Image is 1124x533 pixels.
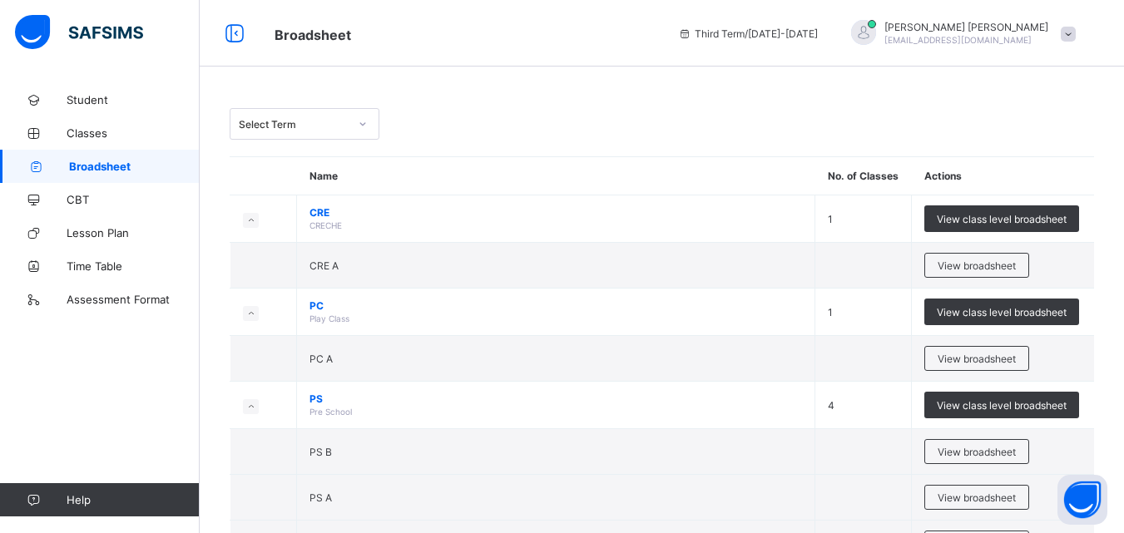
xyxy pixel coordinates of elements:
[924,485,1029,497] a: View broadsheet
[924,205,1079,218] a: View class level broadsheet
[937,306,1067,318] span: View class level broadsheet
[67,126,200,140] span: Classes
[924,439,1029,452] a: View broadsheet
[309,313,349,323] span: Play Class
[828,399,834,412] span: 4
[912,157,1094,195] th: Actions
[924,299,1079,311] a: View class level broadsheet
[297,157,815,195] th: Name
[924,346,1029,358] a: View broadsheet
[67,193,200,206] span: CBT
[309,491,332,504] span: PS A
[67,493,199,506] span: Help
[15,15,143,50] img: safsims
[309,259,339,272] span: CRE A
[309,407,352,417] span: Pre School
[678,27,818,40] span: session/term information
[67,293,200,306] span: Assessment Format
[828,306,833,318] span: 1
[924,253,1029,265] a: View broadsheet
[938,491,1016,504] span: View broadsheet
[937,399,1067,412] span: View class level broadsheet
[309,353,333,365] span: PC A
[938,446,1016,458] span: View broadsheet
[67,259,200,273] span: Time Table
[815,157,912,195] th: No. of Classes
[239,118,349,131] div: Select Term
[309,392,802,405] span: PS
[309,299,802,312] span: PC
[309,206,802,219] span: CRE
[938,353,1016,365] span: View broadsheet
[924,392,1079,404] a: View class level broadsheet
[884,35,1032,45] span: [EMAIL_ADDRESS][DOMAIN_NAME]
[309,446,332,458] span: PS B
[1057,475,1107,525] button: Open asap
[828,213,833,225] span: 1
[67,93,200,106] span: Student
[834,20,1084,47] div: VictorTom
[309,220,342,230] span: CRECHE
[69,160,200,173] span: Broadsheet
[67,226,200,239] span: Lesson Plan
[275,27,351,43] span: Broadsheet
[938,259,1016,272] span: View broadsheet
[884,21,1048,33] span: [PERSON_NAME] [PERSON_NAME]
[937,213,1067,225] span: View class level broadsheet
